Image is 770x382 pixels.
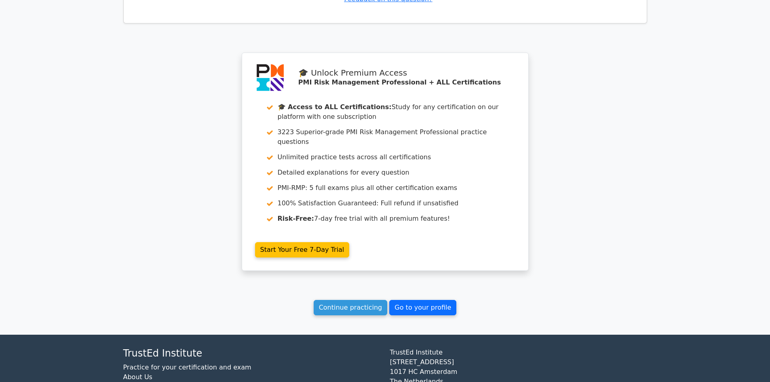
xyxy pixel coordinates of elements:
[123,348,380,359] h4: TrustEd Institute
[389,300,456,315] a: Go to your profile
[314,300,388,315] a: Continue practicing
[255,242,350,257] a: Start Your Free 7-Day Trial
[123,363,251,371] a: Practice for your certification and exam
[123,373,152,381] a: About Us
